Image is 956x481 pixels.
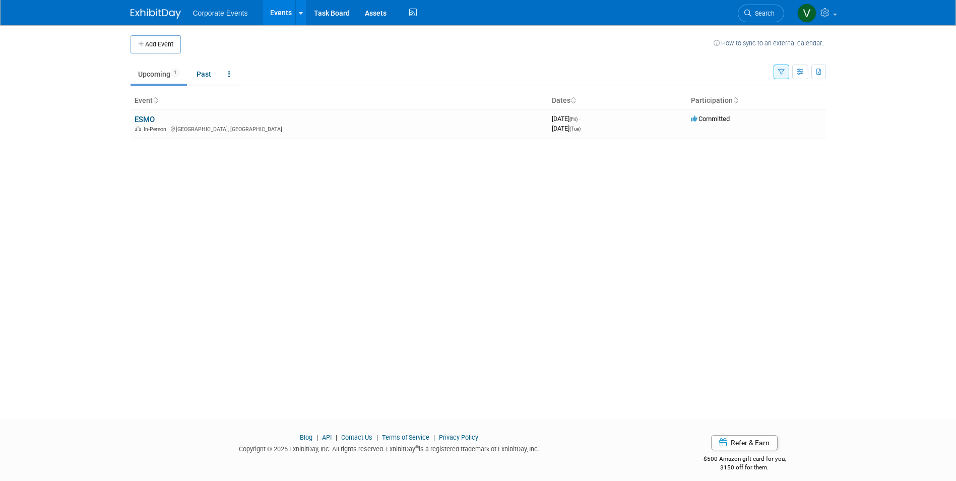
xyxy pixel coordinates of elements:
a: ESMO [135,115,155,124]
a: Upcoming1 [131,65,187,84]
a: Sort by Start Date [570,96,576,104]
span: (Fri) [569,116,578,122]
img: In-Person Event [135,126,141,131]
span: (Tue) [569,126,581,132]
div: [GEOGRAPHIC_DATA], [GEOGRAPHIC_DATA] [135,125,544,133]
span: Committed [691,115,730,123]
a: API [322,434,332,441]
a: Terms of Service [382,434,429,441]
a: How to sync to an external calendar... [714,39,826,47]
span: Corporate Events [193,9,248,17]
a: Sort by Participation Type [733,96,738,104]
span: [DATE] [552,115,581,123]
span: - [579,115,581,123]
div: $500 Amazon gift card for you, [663,448,826,471]
span: | [314,434,321,441]
a: Privacy Policy [439,434,478,441]
span: | [431,434,437,441]
sup: ® [415,445,419,450]
span: | [333,434,340,441]
a: Past [189,65,219,84]
th: Participation [687,92,826,109]
div: $150 off for them. [663,463,826,472]
span: | [374,434,380,441]
span: [DATE] [552,125,581,132]
span: In-Person [144,126,169,133]
a: Sort by Event Name [153,96,158,104]
img: Valeria Bocharova [797,4,816,23]
a: Blog [300,434,312,441]
a: Search [738,5,784,22]
span: Search [751,10,775,17]
img: ExhibitDay [131,9,181,19]
a: Contact Us [341,434,372,441]
th: Dates [548,92,687,109]
button: Add Event [131,35,181,53]
span: 1 [171,69,179,77]
div: Copyright © 2025 ExhibitDay, Inc. All rights reserved. ExhibitDay is a registered trademark of Ex... [131,442,649,454]
a: Refer & Earn [711,435,778,450]
th: Event [131,92,548,109]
